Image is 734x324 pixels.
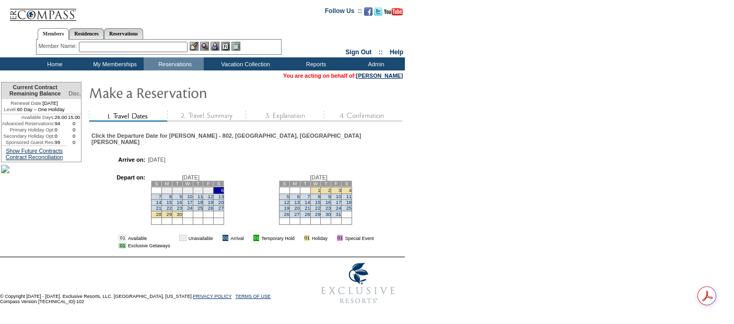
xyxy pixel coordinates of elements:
td: 1 [162,187,172,194]
td: 26.00 [55,114,67,121]
a: 28 [305,212,310,217]
a: 2 [328,188,331,193]
td: 5 [203,187,214,194]
img: i.gif [297,235,302,241]
a: Reservations [104,28,143,39]
td: 01 [119,243,125,248]
a: 29 [166,212,171,217]
a: 9 [328,194,331,199]
td: 94 [55,121,67,127]
a: 22 [166,206,171,211]
a: 26 [208,206,213,211]
img: i.gif [330,235,335,241]
a: 19 [284,206,289,211]
div: Member Name: [39,42,79,51]
a: 30 [325,212,331,217]
td: Advanced Reservations: [2,121,55,127]
td: [DATE] [2,99,67,106]
td: 0 [67,127,81,133]
a: 16 [177,200,182,205]
a: Sign Out [345,49,371,56]
td: Special Event [345,235,374,241]
a: 26 [284,212,289,217]
img: Exclusive Resorts [311,257,405,309]
a: 13 [218,194,224,199]
img: step2_state1.gif [167,111,246,122]
td: Current Contract Remaining Balance [2,82,67,99]
a: 15 [315,200,320,205]
a: 11 [197,194,203,199]
img: Impersonate [211,42,219,51]
a: Follow us on Twitter [374,10,382,17]
a: 17 [187,200,192,205]
span: [DATE] [148,157,166,163]
td: Unavailable [189,235,213,241]
a: 18 [346,200,352,205]
a: 8 [318,194,320,199]
a: 12 [284,200,289,205]
img: i.gif [172,235,177,241]
a: 9 [179,194,182,199]
td: Reservations [144,57,204,70]
td: 6 [214,187,224,194]
a: PRIVACY POLICY [193,294,231,299]
span: Renewal Date: [10,100,42,106]
td: Reports [285,57,345,70]
a: 1 [318,188,320,193]
a: 7 [307,194,310,199]
td: Holiday [312,235,328,241]
td: Arrival [230,235,244,241]
td: Exclusive Getaways [128,243,170,248]
a: 5 [287,194,289,199]
td: 0 [55,133,67,139]
span: [DATE] [310,174,328,181]
a: Contract Reconciliation [6,154,63,160]
td: 60 Day – One Holiday [2,106,67,114]
td: T [172,181,182,186]
td: 01 [223,235,228,241]
a: Show Future Contracts [6,148,63,154]
td: Temporary Hold [261,235,295,241]
a: Help [390,49,403,56]
a: 14 [156,200,161,205]
td: Vacation Collection [204,57,285,70]
td: Available Days: [2,114,55,121]
td: M [289,181,300,186]
a: 24 [187,206,192,211]
td: 01 [337,235,343,241]
span: Disc. [68,90,81,97]
td: 0 [67,121,81,127]
a: 24 [336,206,341,211]
img: Make Reservation [89,82,298,103]
a: 18 [197,200,203,205]
a: 4 [349,188,352,193]
img: step4_state1.gif [324,111,402,122]
a: 10 [336,194,341,199]
img: i.gif [215,235,220,241]
a: 6 [297,194,300,199]
a: 30 [177,212,182,217]
img: Reservations [221,42,230,51]
td: 01 [179,235,186,241]
a: 15 [166,200,171,205]
img: OIAL-Giraffe.jpg [1,165,9,173]
td: M [162,181,172,186]
a: 14 [305,200,310,205]
a: TERMS OF USE [236,294,271,299]
td: 01 [304,235,310,241]
img: b_edit.gif [190,42,199,51]
a: Residences [69,28,104,39]
a: 28 [156,212,161,217]
td: Primary Holiday Opt: [2,127,55,133]
td: Depart on: [97,174,145,227]
td: F [331,181,342,186]
a: 20 [218,200,224,205]
a: 11 [346,194,352,199]
td: Sponsored Guest Res: [2,139,55,146]
a: Subscribe to our YouTube Channel [384,10,403,17]
td: 99 [55,139,67,146]
a: 25 [346,206,352,211]
td: W [310,181,321,186]
a: 3 [339,188,341,193]
td: 01 [253,235,259,241]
